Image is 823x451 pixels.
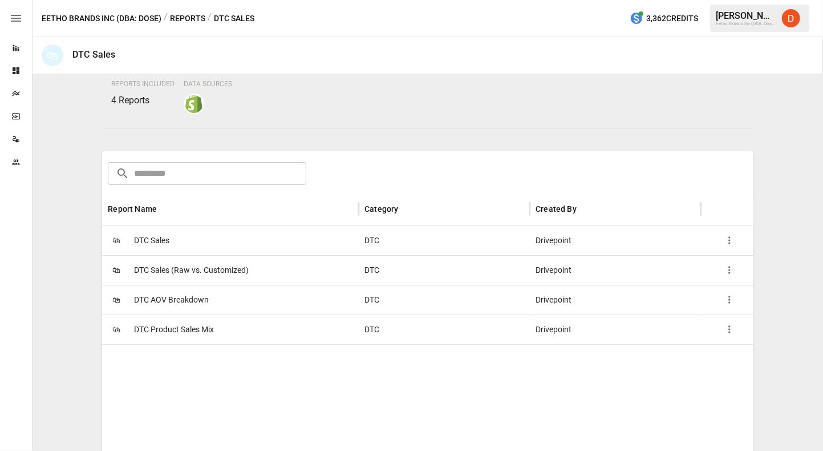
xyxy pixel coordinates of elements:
[359,285,530,315] div: DTC
[716,10,775,21] div: [PERSON_NAME]
[530,226,701,255] div: Drivepoint
[42,45,63,66] div: 🛍
[185,95,203,113] img: shopify
[134,226,169,255] span: DTC Sales
[359,315,530,344] div: DTC
[625,8,703,29] button: 3,362Credits
[108,261,125,279] span: 🛍
[108,291,125,308] span: 🛍
[716,21,775,26] div: Eetho Brands Inc (DBA: Dose)
[108,321,125,338] span: 🛍
[364,204,398,214] div: Category
[775,2,807,34] button: Daley Meistrell
[646,11,698,26] span: 3,362 Credits
[164,11,168,26] div: /
[134,285,209,315] span: DTC AOV Breakdown
[578,201,594,217] button: Sort
[400,201,416,217] button: Sort
[530,255,701,285] div: Drivepoint
[530,285,701,315] div: Drivepoint
[359,255,530,285] div: DTC
[72,49,115,60] div: DTC Sales
[536,204,577,214] div: Created By
[158,201,174,217] button: Sort
[42,11,161,26] button: Eetho Brands Inc (DBA: Dose)
[134,256,249,285] span: DTC Sales (Raw vs. Customized)
[359,226,530,255] div: DTC
[170,11,205,26] button: Reports
[184,80,232,88] span: Data Sources
[134,315,214,344] span: DTC Product Sales Mix
[782,9,800,27] img: Daley Meistrell
[111,94,175,107] p: 4 Reports
[108,204,157,214] div: Report Name
[108,232,125,249] span: 🛍
[111,80,175,88] span: Reports Included
[208,11,212,26] div: /
[530,315,701,344] div: Drivepoint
